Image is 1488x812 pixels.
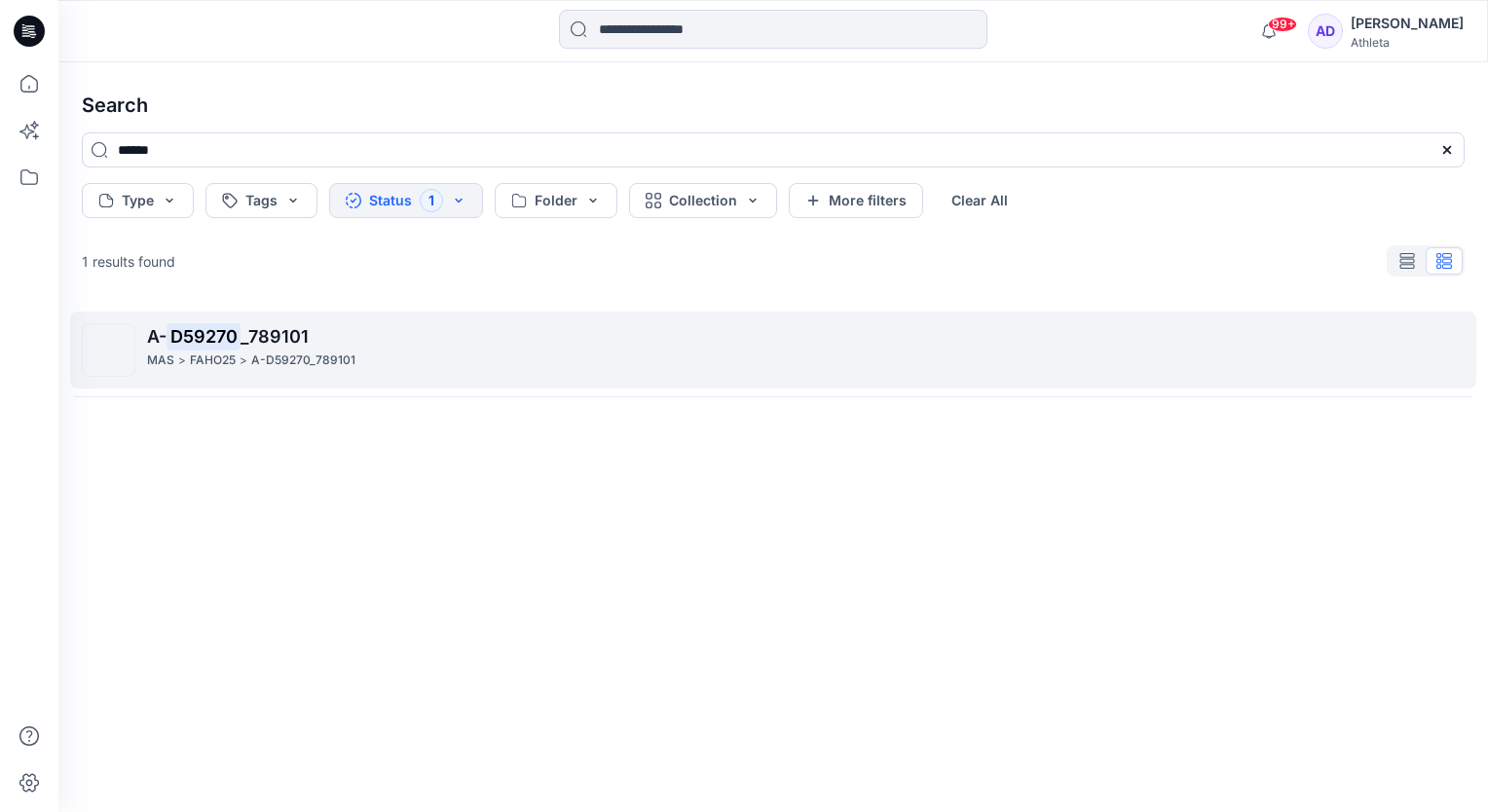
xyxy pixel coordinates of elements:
[82,251,175,272] p: 1 results found
[147,351,174,371] p: MAS
[147,326,167,347] span: A-
[1351,35,1464,50] div: Athleta
[167,322,241,350] mark: D59270
[205,183,317,218] button: Tags
[178,351,186,371] p: >
[495,183,617,218] button: Folder
[329,183,483,218] button: Status1
[789,183,923,218] button: More filters
[241,326,309,347] span: _789101
[190,351,236,371] p: FAHO25
[1351,12,1464,35] div: [PERSON_NAME]
[1308,14,1343,49] div: AD
[935,183,1024,218] button: Clear All
[240,351,247,371] p: >
[66,78,1480,132] h4: Search
[70,312,1476,388] a: A-D59270_789101MAS>FAHO25>A-D59270_789101
[629,183,777,218] button: Collection
[1268,17,1297,32] span: 99+
[251,351,355,371] p: A-D59270_789101
[82,183,194,218] button: Type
